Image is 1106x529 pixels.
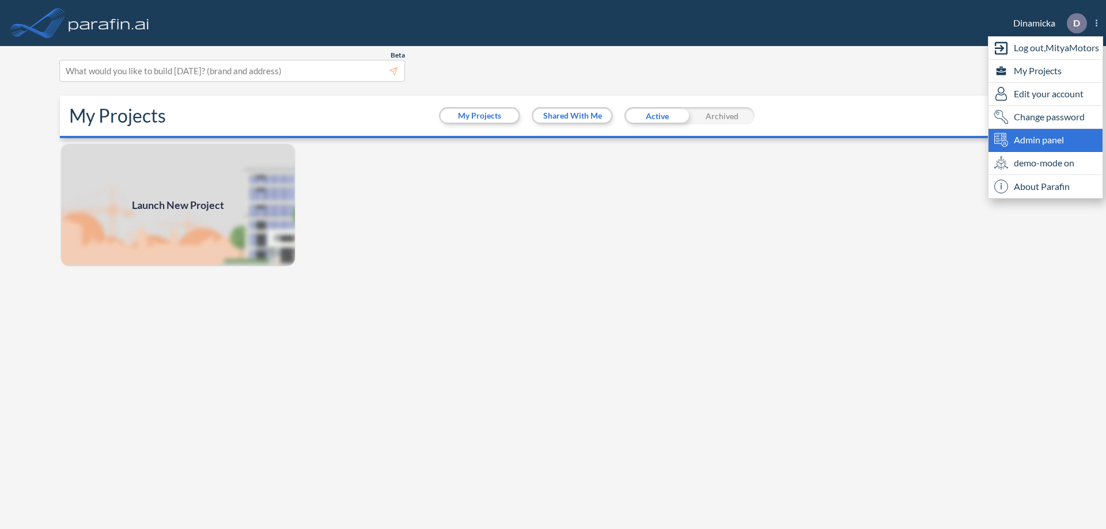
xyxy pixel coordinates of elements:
button: Shared With Me [533,109,611,123]
div: demo-mode on [988,152,1103,175]
img: add [60,143,296,267]
img: logo [66,12,151,35]
div: Active [624,107,690,124]
a: Launch New Project [60,143,296,267]
span: About Parafin [1014,180,1070,193]
div: Archived [690,107,755,124]
span: Log out, MityaMotors [1014,41,1099,55]
div: Log out [988,37,1103,60]
span: Admin panel [1014,133,1064,147]
div: Edit user [988,83,1103,106]
div: Dinamicka [996,13,1097,33]
div: About Parafin [988,175,1103,198]
span: Beta [391,51,405,60]
span: i [994,180,1008,193]
div: Change password [988,106,1103,129]
span: demo-mode on [1014,156,1074,170]
div: My Projects [988,60,1103,83]
button: My Projects [441,109,518,123]
span: Change password [1014,110,1085,124]
h2: My Projects [69,105,166,127]
div: Admin panel [988,129,1103,152]
span: Edit your account [1014,87,1084,101]
span: Launch New Project [132,197,224,213]
p: D [1073,18,1080,28]
span: My Projects [1014,64,1062,78]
